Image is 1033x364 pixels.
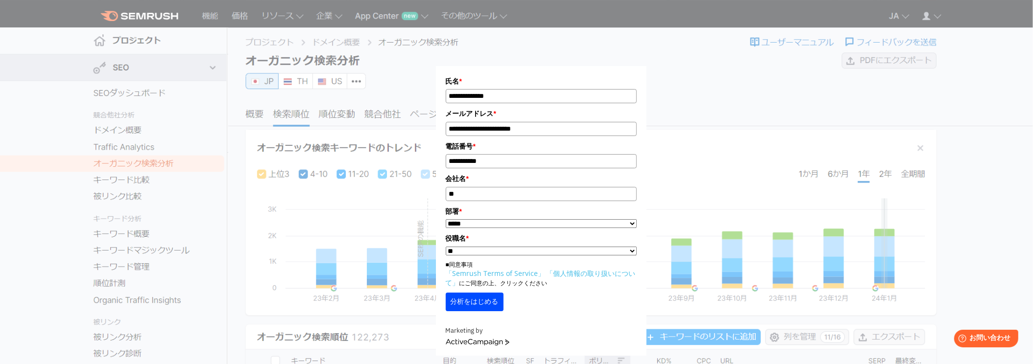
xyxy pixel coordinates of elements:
[446,260,637,288] p: ■同意事項 にご同意の上、クリックください
[446,108,637,119] label: メールアドレス
[446,233,637,244] label: 役職名
[446,76,637,87] label: 氏名
[446,173,637,184] label: 会社名
[446,206,637,217] label: 部署
[446,326,637,336] div: Marketing by
[446,269,545,278] a: 「Semrush Terms of Service」
[446,293,504,311] button: 分析をはじめる
[446,141,637,152] label: 電話番号
[446,269,636,287] a: 「個人情報の取り扱いについて」
[946,326,1022,353] iframe: Help widget launcher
